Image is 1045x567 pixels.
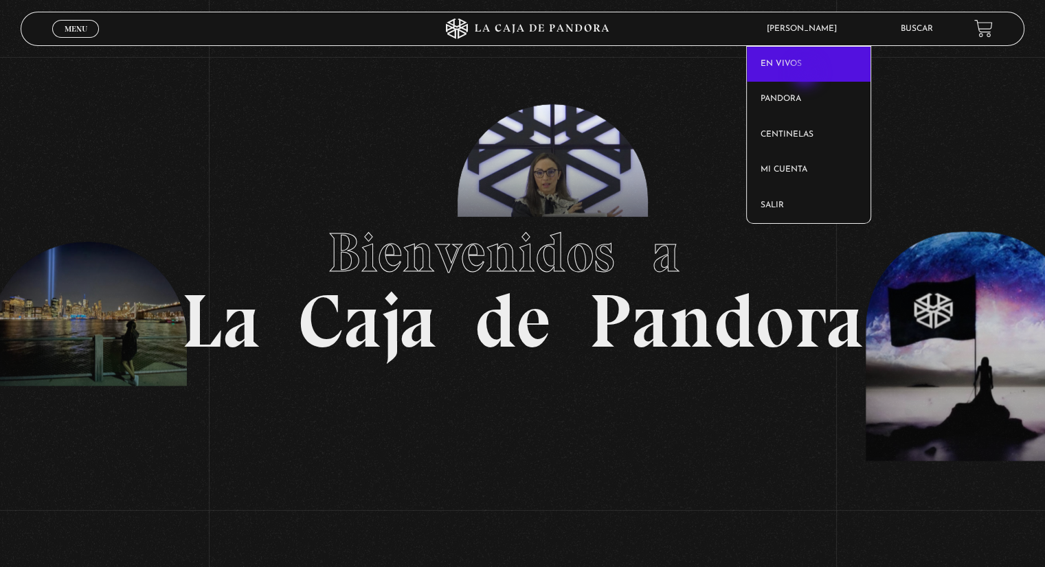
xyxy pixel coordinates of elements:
a: View your shopping cart [974,19,993,38]
span: [PERSON_NAME] [760,25,851,33]
a: Mi cuenta [747,152,871,188]
a: Centinelas [747,117,871,153]
span: Menu [65,25,87,33]
a: Pandora [747,82,871,117]
span: Bienvenidos a [328,220,718,286]
span: Cerrar [60,36,92,45]
a: Buscar [901,25,933,33]
h1: La Caja de Pandora [181,208,864,359]
a: Salir [747,188,871,224]
a: En vivos [747,47,871,82]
